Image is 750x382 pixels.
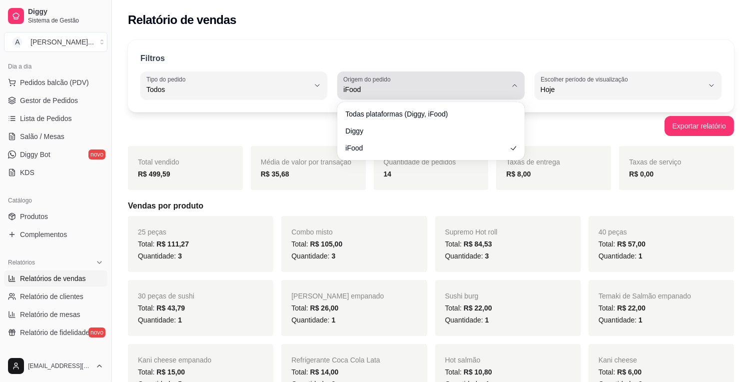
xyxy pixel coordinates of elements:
[261,170,289,178] strong: R$ 35,68
[291,368,338,376] span: Total:
[639,316,643,324] span: 1
[4,58,107,74] div: Dia a dia
[291,356,380,364] span: Refrigerante Coca Cola Lata
[28,7,103,16] span: Diggy
[178,316,182,324] span: 1
[485,252,489,260] span: 3
[138,368,185,376] span: Total:
[343,75,394,83] label: Origem do pedido
[485,316,489,324] span: 1
[138,316,182,324] span: Quantidade:
[291,316,335,324] span: Quantidade:
[345,126,506,136] span: Diggy
[310,368,339,376] span: R$ 14,00
[156,368,185,376] span: R$ 15,00
[146,84,309,94] span: Todos
[384,170,392,178] strong: 14
[617,368,642,376] span: R$ 6,00
[128,200,734,212] h5: Vendas por produto
[506,170,531,178] strong: R$ 8,00
[384,158,456,166] span: Quantidade de pedidos
[20,229,67,239] span: Complementos
[345,143,506,153] span: iFood
[156,240,189,248] span: R$ 111,27
[30,37,94,47] div: [PERSON_NAME] ...
[665,116,734,136] button: Exportar relatório
[138,304,185,312] span: Total:
[138,292,194,300] span: 30 peças de sushi
[20,77,89,87] span: Pedidos balcão (PDV)
[445,228,498,236] span: Supremo Hot roll
[599,292,691,300] span: Temaki de Salmão empanado
[178,252,182,260] span: 3
[28,16,103,24] span: Sistema de Gestão
[146,75,189,83] label: Tipo do pedido
[4,192,107,208] div: Catálogo
[599,304,646,312] span: Total:
[4,32,107,52] button: Select a team
[28,362,91,370] span: [EMAIL_ADDRESS][DOMAIN_NAME]
[599,228,627,236] span: 40 peças
[20,273,86,283] span: Relatórios de vendas
[12,37,22,47] span: A
[310,304,339,312] span: R$ 26,00
[445,304,492,312] span: Total:
[599,368,642,376] span: Total:
[541,84,704,94] span: Hoje
[541,75,631,83] label: Escolher período de visualização
[464,304,492,312] span: R$ 22,00
[464,368,492,376] span: R$ 10,80
[331,252,335,260] span: 3
[445,240,492,248] span: Total:
[20,131,64,141] span: Salão / Mesas
[445,316,489,324] span: Quantidade:
[310,240,343,248] span: R$ 105,00
[331,316,335,324] span: 1
[464,240,492,248] span: R$ 84,53
[599,240,646,248] span: Total:
[599,316,643,324] span: Quantidade:
[20,309,80,319] span: Relatório de mesas
[639,252,643,260] span: 1
[506,158,560,166] span: Taxas de entrega
[291,304,338,312] span: Total:
[345,109,506,119] span: Todas plataformas (Diggy, iFood)
[629,170,654,178] strong: R$ 0,00
[20,211,48,221] span: Produtos
[138,252,182,260] span: Quantidade:
[156,304,185,312] span: R$ 43,79
[617,240,646,248] span: R$ 57,00
[138,158,179,166] span: Total vendido
[138,228,166,236] span: 25 peças
[445,252,489,260] span: Quantidade:
[445,292,479,300] span: Sushi burg
[20,149,50,159] span: Diggy Bot
[291,292,384,300] span: [PERSON_NAME] empanado
[343,84,506,94] span: iFood
[138,170,170,178] strong: R$ 499,59
[20,113,72,123] span: Lista de Pedidos
[140,52,165,64] p: Filtros
[20,327,89,337] span: Relatório de fidelidade
[629,158,681,166] span: Taxas de serviço
[20,95,78,105] span: Gestor de Pedidos
[291,240,342,248] span: Total:
[599,356,637,364] span: Kani cheese
[20,167,34,177] span: KDS
[445,368,492,376] span: Total:
[20,291,83,301] span: Relatório de clientes
[261,158,351,166] span: Média de valor por transação
[8,258,35,266] span: Relatórios
[445,356,481,364] span: Hot salmão
[138,356,211,364] span: Kani cheese empanado
[599,252,643,260] span: Quantidade:
[138,240,189,248] span: Total:
[617,304,646,312] span: R$ 22,00
[291,252,335,260] span: Quantidade:
[128,12,236,28] h2: Relatório de vendas
[291,228,332,236] span: Combo misto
